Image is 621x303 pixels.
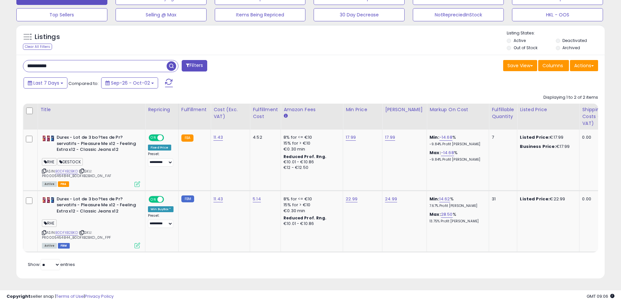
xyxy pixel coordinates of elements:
[57,134,136,154] b: Durex - Lot de 3 bo?tes de Pr?servatifs - Pleasure Me x12 - Feeling Extra x12 - Classic Jeans x12
[512,8,603,21] button: HKL - OOS
[314,8,405,21] button: 30 Day Decrease
[427,104,489,130] th: The percentage added to the cost of goods (COGS) that forms the calculator for Min & Max prices.
[283,146,338,152] div: €0.30 min
[148,206,174,212] div: Win BuyBox *
[429,142,484,147] p: -9.84% Profit [PERSON_NAME]
[283,154,326,159] b: Reduced Prof. Rng.
[58,243,70,249] span: FBM
[503,60,537,71] button: Save View
[492,196,512,202] div: 31
[213,134,223,141] a: 11.43
[163,135,174,141] span: OFF
[283,215,326,221] b: Reduced Prof. Rng.
[429,157,484,162] p: -9.84% Profit [PERSON_NAME]
[7,293,114,300] div: seller snap | |
[253,196,261,202] a: 5.14
[40,106,142,113] div: Title
[58,181,69,187] span: FBA
[283,202,338,208] div: 15% for > €10
[429,106,486,113] div: Markup on Cost
[148,106,176,113] div: Repricing
[587,293,614,299] span: 2025-10-10 09:06 GMT
[385,196,397,202] a: 24.99
[283,159,338,165] div: €10.01 - €10.86
[283,113,287,119] small: Amazon Fees.
[582,134,613,140] div: 0.00
[42,181,57,187] span: All listings currently available for purchase on Amazon
[492,134,512,140] div: 7
[33,80,59,86] span: Last 7 Days
[215,8,306,21] button: Items Being Repriced
[42,219,57,227] span: RHE
[283,221,338,227] div: €10.01 - €10.86
[283,165,338,171] div: €12 - €12.50
[520,134,574,140] div: €17.99
[514,45,538,51] label: Out of Stock
[439,134,452,141] a: -14.68
[42,230,111,240] span: | SKU: PR0005464844_B0DFXB2BKD_0N_FPF
[582,106,616,127] div: Shipping Costs (Exc. VAT)
[514,38,526,43] label: Active
[24,77,67,89] button: Last 7 Days
[55,230,78,235] a: B0DFXB2BKD
[441,150,454,156] a: -14.68
[542,62,563,69] span: Columns
[42,196,140,248] div: ASIN:
[149,135,157,141] span: ON
[520,106,576,113] div: Listed Price
[101,77,158,89] button: Sep-26 - Oct-02
[520,196,550,202] b: Listed Price:
[582,196,613,202] div: 0.00
[42,169,111,178] span: | SKU: PR0005464844_B0DFXB2BKD_0N_FAF
[42,158,57,166] span: RHE
[35,32,60,42] h5: Listings
[429,134,439,140] b: Min:
[181,106,208,113] div: Fulfillment
[182,60,207,71] button: Filters
[570,60,598,71] button: Actions
[148,213,174,228] div: Preset:
[57,158,83,166] span: DESTOCK
[543,94,598,101] div: Displaying 1 to 2 of 2 items
[346,134,356,141] a: 17.99
[253,134,276,140] div: 4.52
[283,196,338,202] div: 8% for <= €10
[213,196,223,202] a: 11.43
[42,196,55,204] img: 41XyTdV6GNL._SL40_.jpg
[562,38,587,43] label: Deactivated
[148,145,171,151] div: Fixed Price
[385,106,424,113] div: [PERSON_NAME]
[562,45,580,51] label: Archived
[42,134,55,142] img: 41XyTdV6GNL._SL40_.jpg
[42,134,140,186] div: ASIN:
[520,196,574,202] div: €22.99
[429,196,439,202] b: Min:
[283,140,338,146] div: 15% for > €10
[253,106,278,120] div: Fulfillment Cost
[507,30,605,36] p: Listing States:
[429,212,484,224] div: %
[385,134,395,141] a: 17.99
[346,106,379,113] div: Min Price
[56,293,84,299] a: Terms of Use
[213,106,247,120] div: Cost (Exc. VAT)
[439,196,450,202] a: 14.62
[68,80,99,87] span: Compared to:
[429,204,484,208] p: 7.67% Profit [PERSON_NAME]
[346,196,357,202] a: 22.99
[429,211,441,217] b: Max:
[429,150,484,162] div: %
[181,195,194,202] small: FBM
[283,106,340,113] div: Amazon Fees
[163,196,174,202] span: OFF
[413,8,504,21] button: NotRepreciedInStock
[55,169,78,174] a: B0DFXB2BKD
[520,144,574,150] div: €17.99
[16,8,107,21] button: Top Sellers
[149,196,157,202] span: ON
[111,80,150,86] span: Sep-26 - Oct-02
[283,208,338,214] div: €0.30 min
[28,261,75,268] span: Show: entries
[57,196,136,216] b: Durex - Lot de 3 bo?tes de Pr?servatifs - Pleasure Me x12 - Feeling Extra x12 - Classic Jeans x12
[520,134,550,140] b: Listed Price:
